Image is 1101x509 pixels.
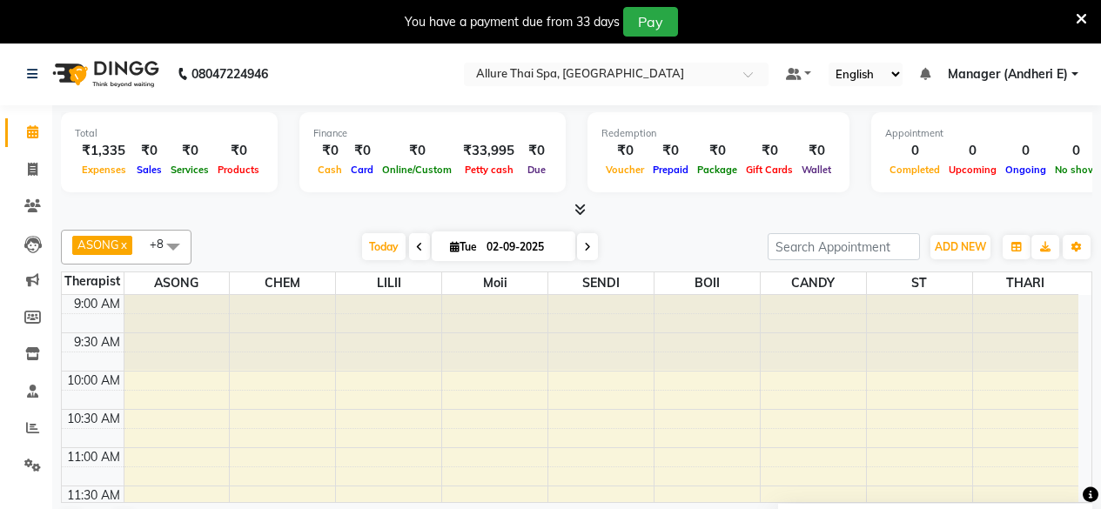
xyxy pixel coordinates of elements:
[213,164,264,176] span: Products
[64,486,124,505] div: 11:30 AM
[1001,141,1051,161] div: 0
[523,164,550,176] span: Due
[944,141,1001,161] div: 0
[62,272,124,291] div: Therapist
[346,164,378,176] span: Card
[742,141,797,161] div: ₹0
[481,234,568,260] input: 2025-09-02
[768,233,920,260] input: Search Appointment
[442,272,547,294] span: Moii
[64,372,124,390] div: 10:00 AM
[761,272,866,294] span: CANDY
[548,272,654,294] span: SENDI
[75,141,132,161] div: ₹1,335
[973,272,1079,294] span: THARI
[336,272,441,294] span: LILII
[948,65,1068,84] span: Manager (Andheri E)
[70,333,124,352] div: 9:30 AM
[378,164,456,176] span: Online/Custom
[362,233,406,260] span: Today
[132,164,166,176] span: Sales
[456,141,521,161] div: ₹33,995
[944,164,1001,176] span: Upcoming
[623,7,678,37] button: Pay
[313,141,346,161] div: ₹0
[75,126,264,141] div: Total
[867,272,972,294] span: ST
[150,237,177,251] span: +8
[460,164,518,176] span: Petty cash
[313,126,552,141] div: Finance
[230,272,335,294] span: CHEM
[1051,141,1101,161] div: 0
[191,50,268,98] b: 08047224946
[119,238,127,251] a: x
[213,141,264,161] div: ₹0
[64,410,124,428] div: 10:30 AM
[797,141,836,161] div: ₹0
[132,141,166,161] div: ₹0
[124,272,230,294] span: ASONG
[64,448,124,466] div: 11:00 AM
[166,141,213,161] div: ₹0
[648,141,693,161] div: ₹0
[313,164,346,176] span: Cash
[446,240,481,253] span: Tue
[70,295,124,313] div: 9:00 AM
[77,238,119,251] span: ASONG
[601,126,836,141] div: Redemption
[693,141,742,161] div: ₹0
[166,164,213,176] span: Services
[77,164,131,176] span: Expenses
[885,126,1101,141] div: Appointment
[346,141,378,161] div: ₹0
[693,164,742,176] span: Package
[655,272,760,294] span: BOII
[44,50,164,98] img: logo
[405,13,620,31] div: You have a payment due from 33 days
[797,164,836,176] span: Wallet
[930,235,990,259] button: ADD NEW
[648,164,693,176] span: Prepaid
[1051,164,1101,176] span: No show
[885,141,944,161] div: 0
[601,141,648,161] div: ₹0
[935,240,986,253] span: ADD NEW
[521,141,552,161] div: ₹0
[1001,164,1051,176] span: Ongoing
[742,164,797,176] span: Gift Cards
[601,164,648,176] span: Voucher
[378,141,456,161] div: ₹0
[885,164,944,176] span: Completed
